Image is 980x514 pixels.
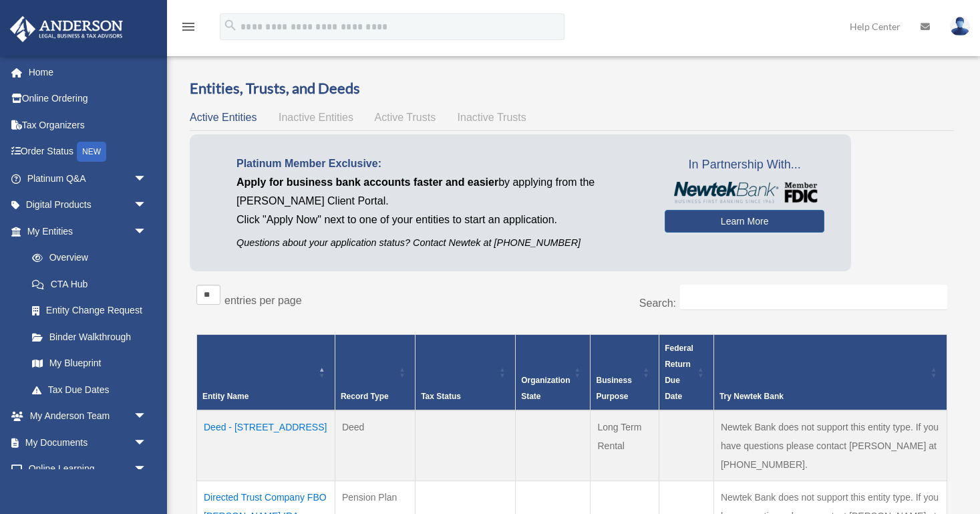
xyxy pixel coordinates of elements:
a: My Anderson Teamarrow_drop_down [9,403,167,430]
a: My Blueprint [19,350,160,377]
th: Tax Status: Activate to sort [416,334,516,410]
td: Deed [335,410,415,481]
span: Organization State [521,376,570,401]
th: Entity Name: Activate to invert sorting [197,334,335,410]
span: In Partnership With... [665,154,824,176]
span: arrow_drop_down [134,192,160,219]
a: Online Ordering [9,86,167,112]
span: arrow_drop_down [134,218,160,245]
span: arrow_drop_down [134,165,160,192]
span: Federal Return Due Date [665,344,693,401]
th: Organization State: Activate to sort [516,334,591,410]
span: Tax Status [421,392,461,401]
td: Deed - [STREET_ADDRESS] [197,410,335,481]
a: Entity Change Request [19,297,160,324]
label: entries per page [224,295,302,306]
span: Business Purpose [596,376,631,401]
a: Binder Walkthrough [19,324,160,350]
span: arrow_drop_down [134,403,160,430]
span: Active Entities [190,112,257,123]
td: Newtek Bank does not support this entity type. If you have questions please contact [PERSON_NAME]... [713,410,947,481]
a: Digital Productsarrow_drop_down [9,192,167,219]
i: menu [180,19,196,35]
span: Inactive Entities [279,112,353,123]
a: Tax Due Dates [19,376,160,403]
th: Federal Return Due Date: Activate to sort [659,334,714,410]
i: search [223,18,238,33]
img: User Pic [950,17,970,36]
p: by applying from the [PERSON_NAME] Client Portal. [236,173,645,211]
a: menu [180,23,196,35]
p: Click "Apply Now" next to one of your entities to start an application. [236,211,645,229]
span: arrow_drop_down [134,429,160,457]
div: NEW [77,142,106,162]
a: Learn More [665,210,824,233]
a: My Entitiesarrow_drop_down [9,218,160,245]
a: Tax Organizers [9,112,167,138]
span: Apply for business bank accounts faster and easier [236,176,498,188]
span: arrow_drop_down [134,456,160,483]
td: Long Term Rental [591,410,659,481]
th: Try Newtek Bank : Activate to sort [713,334,947,410]
span: Record Type [341,392,389,401]
a: Order StatusNEW [9,138,167,166]
a: Home [9,59,167,86]
img: NewtekBankLogoSM.png [671,182,818,203]
label: Search: [639,297,676,309]
a: Platinum Q&Aarrow_drop_down [9,165,167,192]
img: Anderson Advisors Platinum Portal [6,16,127,42]
th: Record Type: Activate to sort [335,334,415,410]
a: Online Learningarrow_drop_down [9,456,167,483]
p: Questions about your application status? Contact Newtek at [PHONE_NUMBER] [236,235,645,251]
h3: Entities, Trusts, and Deeds [190,78,954,99]
span: Entity Name [202,392,249,401]
a: My Documentsarrow_drop_down [9,429,167,456]
span: Inactive Trusts [458,112,526,123]
span: Active Trusts [375,112,436,123]
a: Overview [19,245,154,271]
th: Business Purpose: Activate to sort [591,334,659,410]
a: CTA Hub [19,271,160,297]
div: Try Newtek Bank [719,388,927,404]
p: Platinum Member Exclusive: [236,154,645,173]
